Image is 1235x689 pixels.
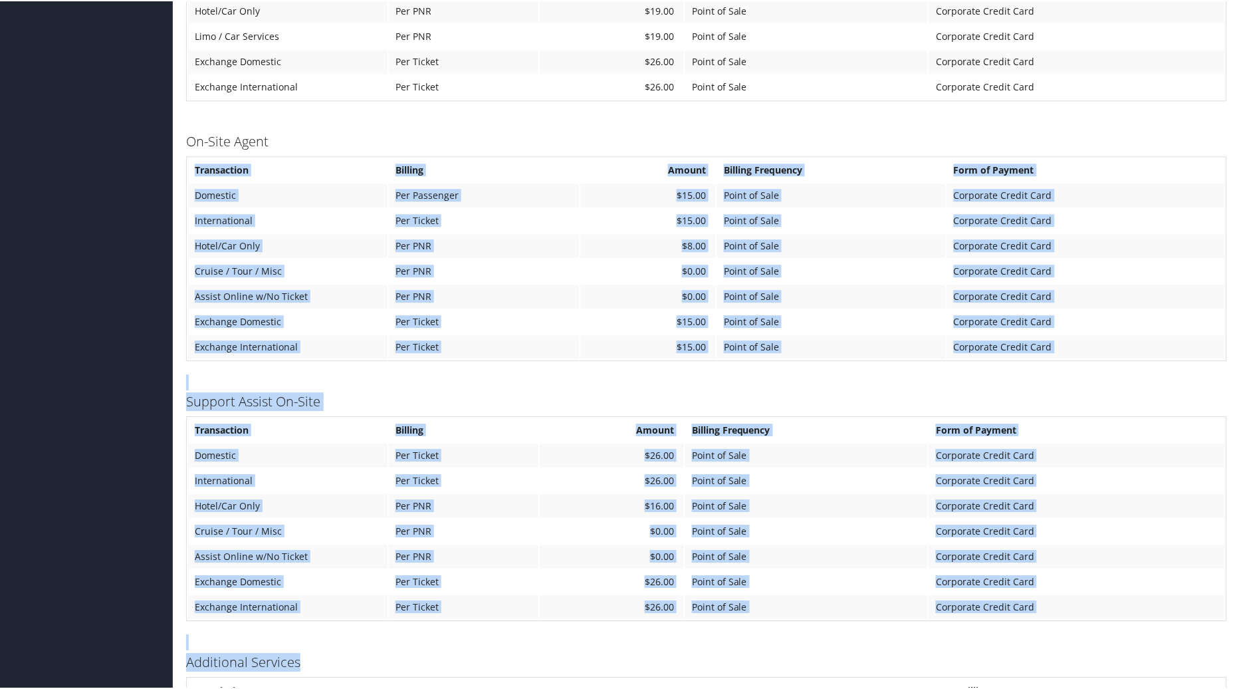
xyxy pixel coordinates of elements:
[947,283,1225,307] td: Corporate Credit Card
[929,493,1225,517] td: Corporate Credit Card
[188,543,388,567] td: Assist Online w/No Ticket
[188,207,388,231] td: International
[186,391,1227,410] h3: Support Assist On-Site
[685,23,928,47] td: Point of Sale
[188,74,388,98] td: Exchange International
[540,468,684,491] td: $26.00
[929,468,1225,491] td: Corporate Credit Card
[540,594,684,618] td: $26.00
[186,652,1227,670] h3: Additional Services
[685,442,928,466] td: Point of Sale
[188,233,388,257] td: Hotel/Car Only
[929,23,1225,47] td: Corporate Credit Card
[580,258,716,282] td: $0.00
[717,207,945,231] td: Point of Sale
[540,417,684,441] th: Amount
[580,309,716,333] td: $15.00
[540,442,684,466] td: $26.00
[188,157,388,181] th: Transaction
[188,493,388,517] td: Hotel/Car Only
[188,417,388,441] th: Transaction
[389,309,579,333] td: Per Ticket
[540,518,684,542] td: $0.00
[389,258,579,282] td: Per PNR
[580,233,716,257] td: $8.00
[947,157,1225,181] th: Form of Payment
[540,23,684,47] td: $19.00
[389,49,538,72] td: Per Ticket
[389,518,538,542] td: Per PNR
[389,182,579,206] td: Per Passenger
[389,283,579,307] td: Per PNR
[685,569,928,593] td: Point of Sale
[929,543,1225,567] td: Corporate Credit Card
[717,309,945,333] td: Point of Sale
[929,518,1225,542] td: Corporate Credit Card
[188,49,388,72] td: Exchange Domestic
[929,74,1225,98] td: Corporate Credit Card
[929,594,1225,618] td: Corporate Credit Card
[580,283,716,307] td: $0.00
[389,594,538,618] td: Per Ticket
[540,49,684,72] td: $26.00
[929,442,1225,466] td: Corporate Credit Card
[685,49,928,72] td: Point of Sale
[188,283,388,307] td: Assist Online w/No Ticket
[685,594,928,618] td: Point of Sale
[389,543,538,567] td: Per PNR
[685,417,928,441] th: Billing Frequency
[389,493,538,517] td: Per PNR
[188,23,388,47] td: Limo / Car Services
[540,493,684,517] td: $16.00
[186,131,1227,150] h3: On-Site Agent
[389,334,579,358] td: Per Ticket
[717,283,945,307] td: Point of Sale
[685,493,928,517] td: Point of Sale
[947,309,1225,333] td: Corporate Credit Card
[717,258,945,282] td: Point of Sale
[685,468,928,491] td: Point of Sale
[389,207,579,231] td: Per Ticket
[389,23,538,47] td: Per PNR
[188,518,388,542] td: Cruise / Tour / Misc
[389,233,579,257] td: Per PNR
[389,417,538,441] th: Billing
[188,468,388,491] td: International
[685,543,928,567] td: Point of Sale
[947,182,1225,206] td: Corporate Credit Card
[540,569,684,593] td: $26.00
[947,233,1225,257] td: Corporate Credit Card
[389,569,538,593] td: Per Ticket
[580,182,716,206] td: $15.00
[188,569,388,593] td: Exchange Domestic
[717,334,945,358] td: Point of Sale
[580,207,716,231] td: $15.00
[929,417,1225,441] th: Form of Payment
[188,182,388,206] td: Domestic
[540,74,684,98] td: $26.00
[540,543,684,567] td: $0.00
[717,182,945,206] td: Point of Sale
[389,74,538,98] td: Per Ticket
[389,157,579,181] th: Billing
[580,334,716,358] td: $15.00
[947,258,1225,282] td: Corporate Credit Card
[947,334,1225,358] td: Corporate Credit Card
[929,49,1225,72] td: Corporate Credit Card
[389,442,538,466] td: Per Ticket
[188,442,388,466] td: Domestic
[188,334,388,358] td: Exchange International
[389,468,538,491] td: Per Ticket
[580,157,716,181] th: Amount
[929,569,1225,593] td: Corporate Credit Card
[685,74,928,98] td: Point of Sale
[717,157,945,181] th: Billing Frequency
[188,309,388,333] td: Exchange Domestic
[685,518,928,542] td: Point of Sale
[717,233,945,257] td: Point of Sale
[188,594,388,618] td: Exchange International
[947,207,1225,231] td: Corporate Credit Card
[188,258,388,282] td: Cruise / Tour / Misc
